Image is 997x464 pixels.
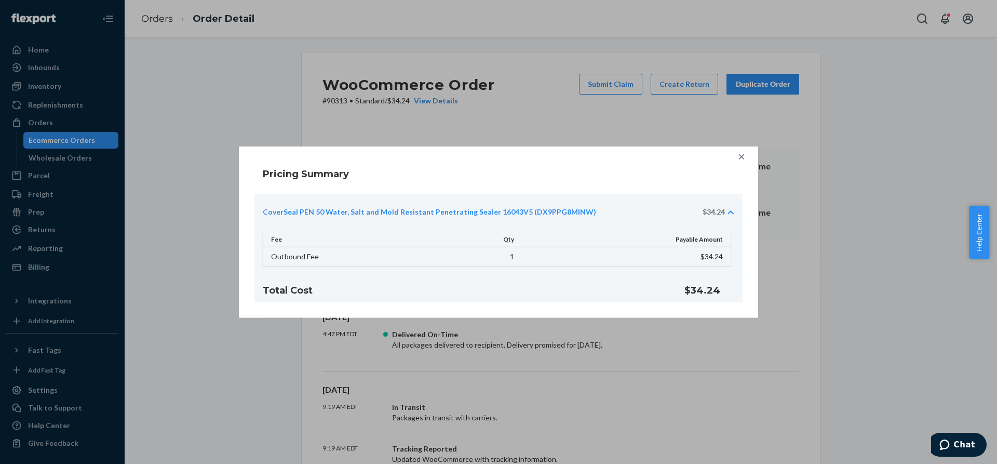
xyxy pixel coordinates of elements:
td: 1 [427,247,520,266]
th: Fee [263,231,427,247]
th: Payable Amount [520,231,731,247]
div: $34.24 [703,206,725,217]
span: Chat [23,7,44,17]
h4: $34.24 [684,284,734,297]
a: CoverSeal PEN 50 Water, Salt and Mold Resistant Penetrating Sealer 16043V5 (DX9PPG8MINW) [263,206,596,217]
h4: Pricing Summary [263,167,349,180]
td: $34.24 [520,247,731,266]
h4: Total Cost [263,284,659,297]
th: Qty [427,231,520,247]
td: Outbound Fee [263,247,427,266]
